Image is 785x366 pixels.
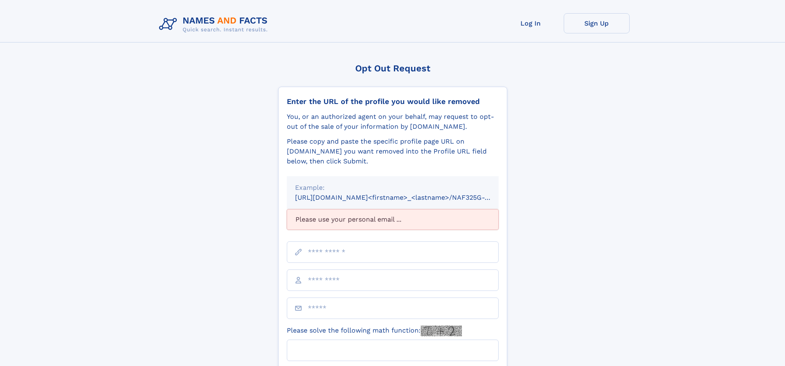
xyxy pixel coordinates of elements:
div: You, or an authorized agent on your behalf, may request to opt-out of the sale of your informatio... [287,112,499,132]
small: [URL][DOMAIN_NAME]<firstname>_<lastname>/NAF325G-xxxxxxxx [295,194,514,201]
img: Logo Names and Facts [156,13,274,35]
div: Opt Out Request [278,63,507,73]
div: Please use your personal email ... [287,209,499,230]
div: Enter the URL of the profile you would like removed [287,97,499,106]
a: Log In [498,13,564,33]
a: Sign Up [564,13,630,33]
label: Please solve the following math function: [287,326,462,336]
div: Please copy and paste the specific profile page URL on [DOMAIN_NAME] you want removed into the Pr... [287,137,499,166]
div: Example: [295,183,490,193]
